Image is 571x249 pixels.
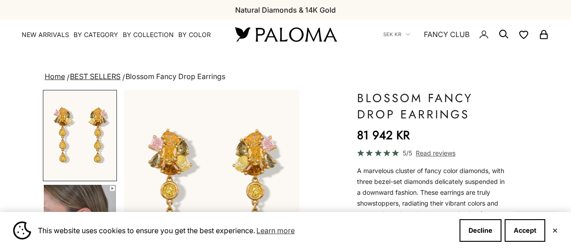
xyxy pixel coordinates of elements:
[44,91,116,180] img: #YellowGold
[74,30,118,39] summary: By Category
[13,221,31,240] img: Cookie banner
[22,30,69,39] a: NEW ARRIVALS
[125,72,225,81] span: Blossom Fancy Drop Earrings
[43,70,528,83] nav: breadcrumbs
[178,30,211,39] summary: By Color
[22,30,214,39] nav: Primary navigation
[357,126,410,144] sale-price: 81 942 kr
[424,28,469,40] a: FANCY CLUB
[357,90,506,122] h1: Blossom Fancy Drop Earrings
[383,20,549,49] nav: Secondary navigation
[45,72,65,81] a: Home
[505,219,545,242] button: Accept
[43,90,117,181] button: Go to item 1
[357,148,506,158] a: 5/5 Read reviews
[123,30,174,39] summary: By Collection
[552,228,558,233] button: Close
[383,30,401,38] span: SEK kr
[383,30,410,38] button: SEK kr
[460,219,501,242] button: Decline
[38,224,452,237] span: This website uses cookies to ensure you get the best experience.
[235,4,336,16] p: Natural Diamonds & 14K Gold
[70,72,121,81] a: BEST SELLERS
[403,148,412,158] span: 5/5
[357,165,506,230] p: A marvelous cluster of fancy color diamonds, with three bezel-set diamonds delicately suspended i...
[416,148,455,158] span: Read reviews
[255,224,296,237] a: Learn more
